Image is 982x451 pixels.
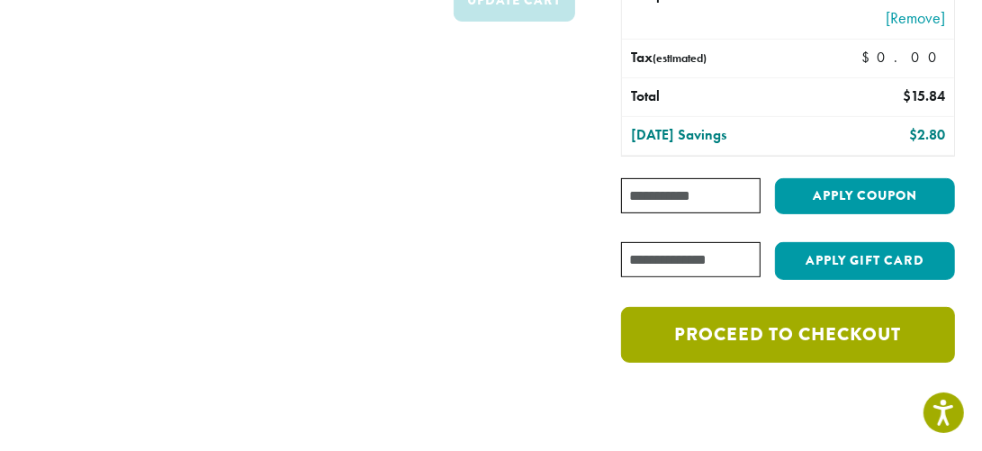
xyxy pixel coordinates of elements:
small: (estimated) [653,50,707,66]
bdi: 0.00 [861,48,945,67]
button: Apply Gift Card [775,242,955,280]
span: $ [903,86,911,105]
th: Total [622,78,821,116]
span: $ [861,48,877,67]
th: Tax [622,40,852,77]
th: [DATE] Savings [622,117,821,155]
button: Apply coupon [775,178,955,215]
span: $ [909,125,917,144]
bdi: 15.84 [903,86,945,105]
a: Proceed to checkout [621,307,955,363]
bdi: 2.80 [909,125,945,144]
a: Remove laminita15 coupon [830,5,945,30]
